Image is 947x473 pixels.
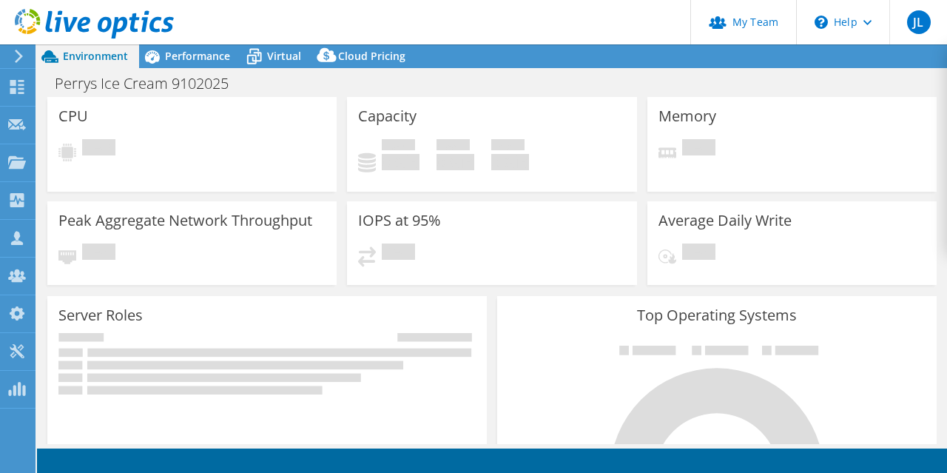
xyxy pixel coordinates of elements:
[58,108,88,124] h3: CPU
[658,108,716,124] h3: Memory
[815,16,828,29] svg: \n
[382,154,419,170] h4: 0 GiB
[48,76,252,92] h1: Perrys Ice Cream 9102025
[907,10,931,34] span: JL
[682,139,715,159] span: Pending
[382,244,415,264] span: Pending
[358,108,417,124] h3: Capacity
[491,154,529,170] h4: 0 GiB
[82,244,115,264] span: Pending
[658,212,792,229] h3: Average Daily Write
[437,154,474,170] h4: 0 GiB
[267,49,301,63] span: Virtual
[508,307,926,323] h3: Top Operating Systems
[82,139,115,159] span: Pending
[358,212,441,229] h3: IOPS at 95%
[382,139,415,154] span: Used
[437,139,470,154] span: Free
[491,139,525,154] span: Total
[682,244,715,264] span: Pending
[63,49,128,63] span: Environment
[58,212,312,229] h3: Peak Aggregate Network Throughput
[165,49,230,63] span: Performance
[338,49,405,63] span: Cloud Pricing
[58,307,143,323] h3: Server Roles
